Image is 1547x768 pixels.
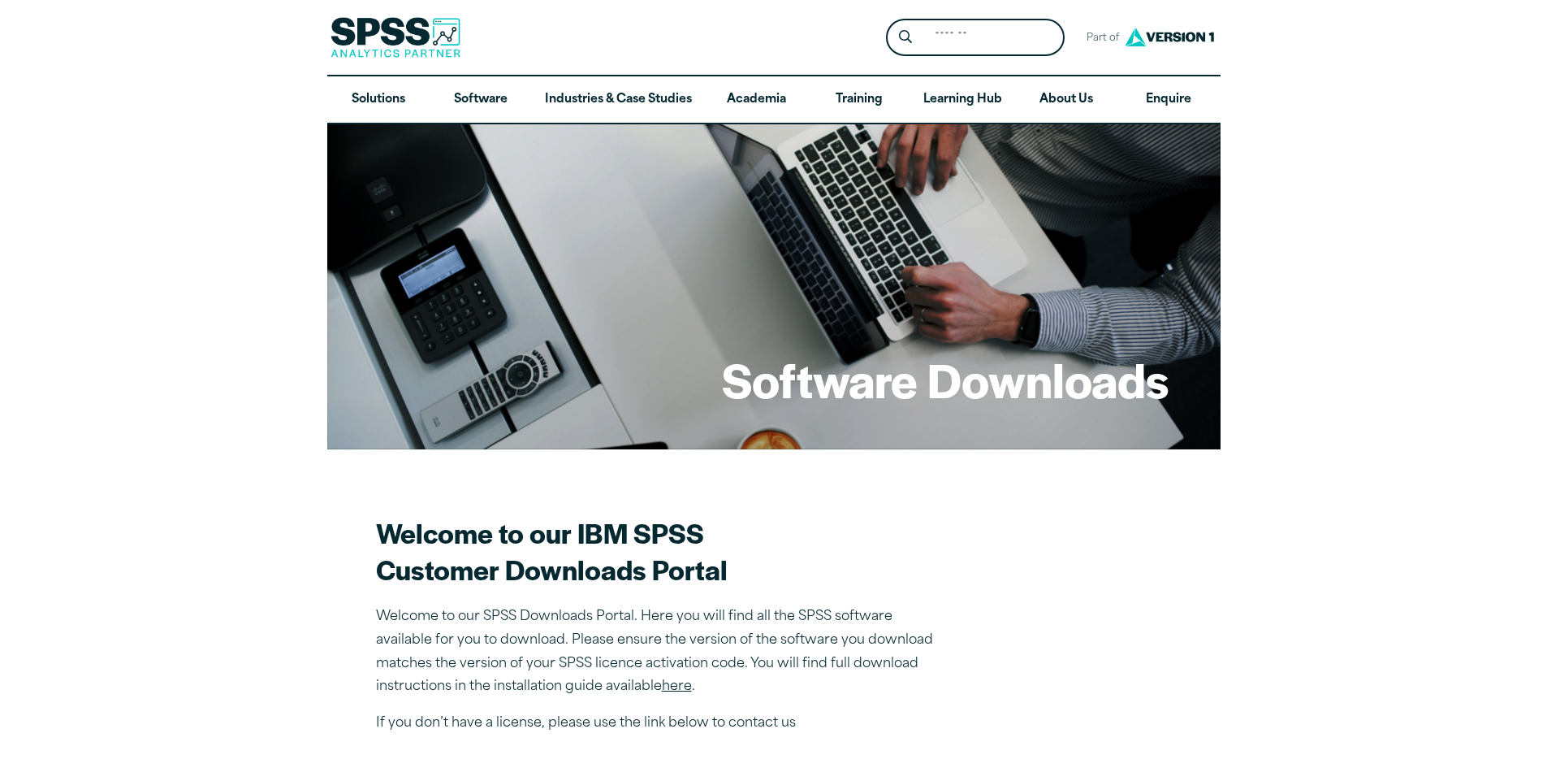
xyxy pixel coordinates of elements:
[910,76,1015,124] a: Learning Hub
[1078,27,1121,50] span: Part of
[430,76,532,124] a: Software
[722,348,1169,411] h1: Software Downloads
[331,17,460,58] img: SPSS Analytics Partner
[705,76,807,124] a: Academia
[886,19,1065,57] form: Site Header Search Form
[327,76,1221,124] nav: Desktop version of site main menu
[890,23,920,53] button: Search magnifying glass icon
[376,712,944,735] p: If you don’t have a license, please use the link below to contact us
[807,76,910,124] a: Training
[1117,76,1220,124] a: Enquire
[899,30,912,44] svg: Search magnifying glass icon
[532,76,705,124] a: Industries & Case Studies
[1015,76,1117,124] a: About Us
[662,680,692,693] a: here
[376,605,944,699] p: Welcome to our SPSS Downloads Portal. Here you will find all the SPSS software available for you ...
[1121,22,1218,52] img: Version1 Logo
[376,514,944,588] h2: Welcome to our IBM SPSS Customer Downloads Portal
[327,76,430,124] a: Solutions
